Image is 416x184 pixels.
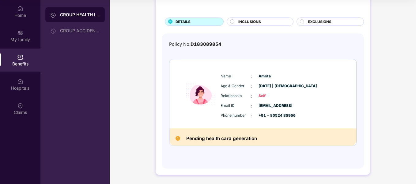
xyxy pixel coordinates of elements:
span: [EMAIL_ADDRESS] [259,103,289,109]
div: GROUP HEALTH INSURANCE [60,12,100,18]
span: Self [259,93,289,99]
span: EXCLUSIONS [308,19,331,25]
span: : [251,93,252,100]
span: [DATE] | [DEMOGRAPHIC_DATA] [259,83,289,89]
span: +91 - 80524 85956 [259,113,289,119]
div: Policy No: [169,41,221,48]
span: INCLUSIONS [238,19,261,25]
span: Phone number [221,113,251,119]
img: icon [182,68,219,120]
img: svg+xml;base64,PHN2ZyBpZD0iSG9tZSIgeG1sbnM9Imh0dHA6Ly93d3cudzMub3JnLzIwMDAvc3ZnIiB3aWR0aD0iMjAiIG... [17,5,23,11]
span: Email ID [221,103,251,109]
img: svg+xml;base64,PHN2ZyBpZD0iQ2xhaW0iIHhtbG5zPSJodHRwOi8vd3d3LnczLm9yZy8yMDAwL3N2ZyIgd2lkdGg9IjIwIi... [17,102,23,108]
img: svg+xml;base64,PHN2ZyB3aWR0aD0iMjAiIGhlaWdodD0iMjAiIHZpZXdCb3g9IjAgMCAyMCAyMCIgZmlsbD0ibm9uZSIgeG... [50,28,56,34]
span: : [251,103,252,109]
img: Pending [176,136,180,141]
span: Name [221,73,251,79]
h2: Pending health card generation [186,135,257,143]
img: svg+xml;base64,PHN2ZyBpZD0iQmVuZWZpdHMiIHhtbG5zPSJodHRwOi8vd3d3LnczLm9yZy8yMDAwL3N2ZyIgd2lkdGg9Ij... [17,54,23,60]
span: Amrita [259,73,289,79]
div: GROUP ACCIDENTAL INSURANCE [60,28,100,33]
span: Relationship [221,93,251,99]
span: D183089854 [191,41,221,47]
span: : [251,73,252,80]
span: : [251,83,252,90]
img: svg+xml;base64,PHN2ZyB3aWR0aD0iMjAiIGhlaWdodD0iMjAiIHZpZXdCb3g9IjAgMCAyMCAyMCIgZmlsbD0ibm9uZSIgeG... [50,12,56,18]
img: svg+xml;base64,PHN2ZyBpZD0iSG9zcGl0YWxzIiB4bWxucz0iaHR0cDovL3d3dy53My5vcmcvMjAwMC9zdmciIHdpZHRoPS... [17,78,23,84]
span: : [251,112,252,119]
span: Age & Gender [221,83,251,89]
img: svg+xml;base64,PHN2ZyB3aWR0aD0iMjAiIGhlaWdodD0iMjAiIHZpZXdCb3g9IjAgMCAyMCAyMCIgZmlsbD0ibm9uZSIgeG... [17,29,23,36]
span: DETAILS [176,19,191,25]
